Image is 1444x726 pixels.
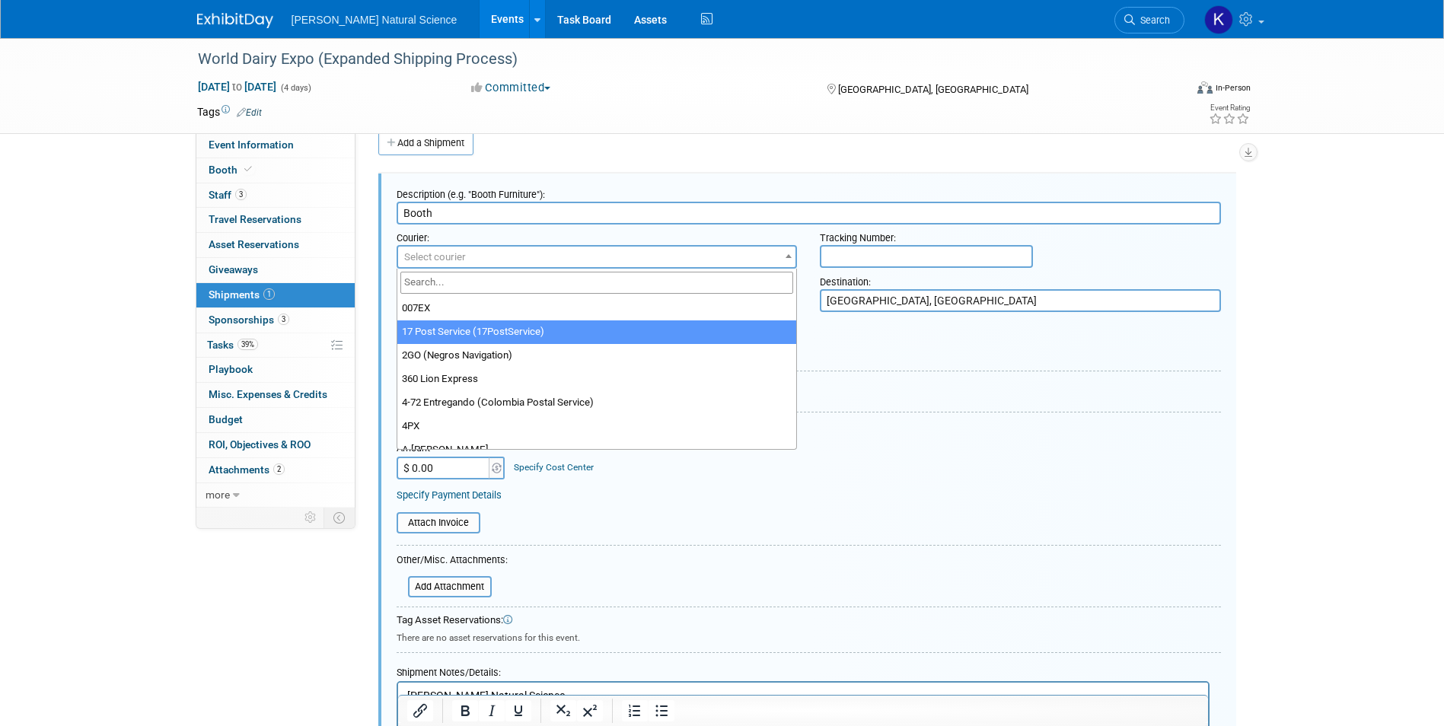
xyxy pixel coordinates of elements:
a: Booth [196,158,355,183]
a: Add a Shipment [378,131,473,155]
li: 007EX [397,297,797,320]
img: Format-Inperson.png [1197,81,1213,94]
div: Destination: [820,269,1221,289]
button: Bullet list [649,700,674,721]
span: Shipments [209,288,275,301]
div: Shipment Notes/Details: [397,659,1210,681]
img: Keith Feltman [1204,5,1233,34]
div: Other/Misc. Attachments: [397,553,508,571]
span: Select courier [404,251,466,263]
a: Misc. Expenses & Credits [196,383,355,407]
button: Numbered list [622,700,648,721]
div: Amount [397,441,507,457]
a: Giveaways [196,258,355,282]
span: Playbook [209,363,253,375]
a: Asset Reservations [196,233,355,257]
i: More information found on page 6 in Exhibitor Packet [9,231,254,243]
li: 4PX [397,415,797,438]
span: Giveaways [209,263,258,275]
span: more [206,489,230,501]
button: Bold [452,700,478,721]
li: 17 Post Service (17PostService) [397,320,797,344]
body: Rich Text Area. Press ALT-0 for help. [8,6,802,245]
a: Sponsorships3 [196,308,355,333]
a: Specify Payment Details [397,489,502,501]
a: Shipments1 [196,283,355,307]
button: Superscript [577,700,603,721]
span: [DATE] [DATE] [197,80,277,94]
a: ROI, Objectives & ROO [196,433,355,457]
img: ExhibitDay [197,13,273,28]
button: Committed [466,80,556,96]
button: Insert/edit link [407,700,433,721]
a: Search [1114,7,1184,33]
a: Budget [196,408,355,432]
span: Staff [209,189,247,201]
a: Playbook [196,358,355,382]
a: Attachments2 [196,458,355,482]
span: Search [1135,14,1170,26]
span: ROI, Objectives & ROO [209,438,311,451]
span: 3 [235,189,247,200]
span: Budget [209,413,243,425]
li: 360 Lion Express [397,368,797,391]
div: Cost: [397,424,1221,438]
span: (4 days) [279,83,311,93]
span: Sponsorships [209,314,289,326]
p: [PERSON_NAME] Natural Science [PERSON_NAME] 4212 & EH 4213, World Dairy Expo 1919 [GEOGRAPHIC_DAT... [9,6,802,245]
td: Personalize Event Tab Strip [298,508,324,527]
td: Toggle Event Tabs [324,508,355,527]
li: 2GO (Negros Navigation) [397,344,797,368]
span: 2 [273,463,285,475]
span: Booth [209,164,255,176]
div: There are no asset reservations for this event. [397,628,1221,645]
button: Underline [505,700,531,721]
input: Search... [400,272,794,294]
span: Asset Reservations [209,238,299,250]
i: Booth reservation complete [244,165,252,174]
a: Specify Cost Center [514,462,594,473]
a: Tasks39% [196,333,355,358]
li: 4-72 Entregando (Colombia Postal Service) [397,391,797,415]
span: [PERSON_NAME] Natural Science [292,14,457,26]
li: A [PERSON_NAME] [397,438,797,462]
div: Event Rating [1209,104,1250,112]
a: more [196,483,355,508]
span: Misc. Expenses & Credits [209,388,327,400]
span: Attachments [209,463,285,476]
div: Description (e.g. "Booth Furniture"): [397,181,1221,202]
a: Edit [237,107,262,118]
a: Travel Reservations [196,208,355,232]
div: World Dairy Expo (Expanded Shipping Process) [193,46,1162,73]
button: Italic [479,700,505,721]
textarea: [GEOGRAPHIC_DATA], [GEOGRAPHIC_DATA] [820,289,1221,312]
div: Courier: [397,224,798,245]
span: [GEOGRAPHIC_DATA], [GEOGRAPHIC_DATA] [838,84,1028,95]
span: to [230,81,244,93]
span: 39% [237,339,258,350]
div: Tag Asset Reservations: [397,613,1221,628]
span: 1 [263,288,275,300]
span: Tasks [207,339,258,351]
a: Staff3 [196,183,355,208]
div: Event Format [1095,79,1251,102]
td: Tags [197,104,262,119]
div: In-Person [1215,82,1251,94]
span: Event Information [209,139,294,151]
span: 3 [278,314,289,325]
div: Tracking Number: [820,224,1221,245]
button: Subscript [550,700,576,721]
a: Event Information [196,133,355,158]
span: Travel Reservations [209,213,301,225]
